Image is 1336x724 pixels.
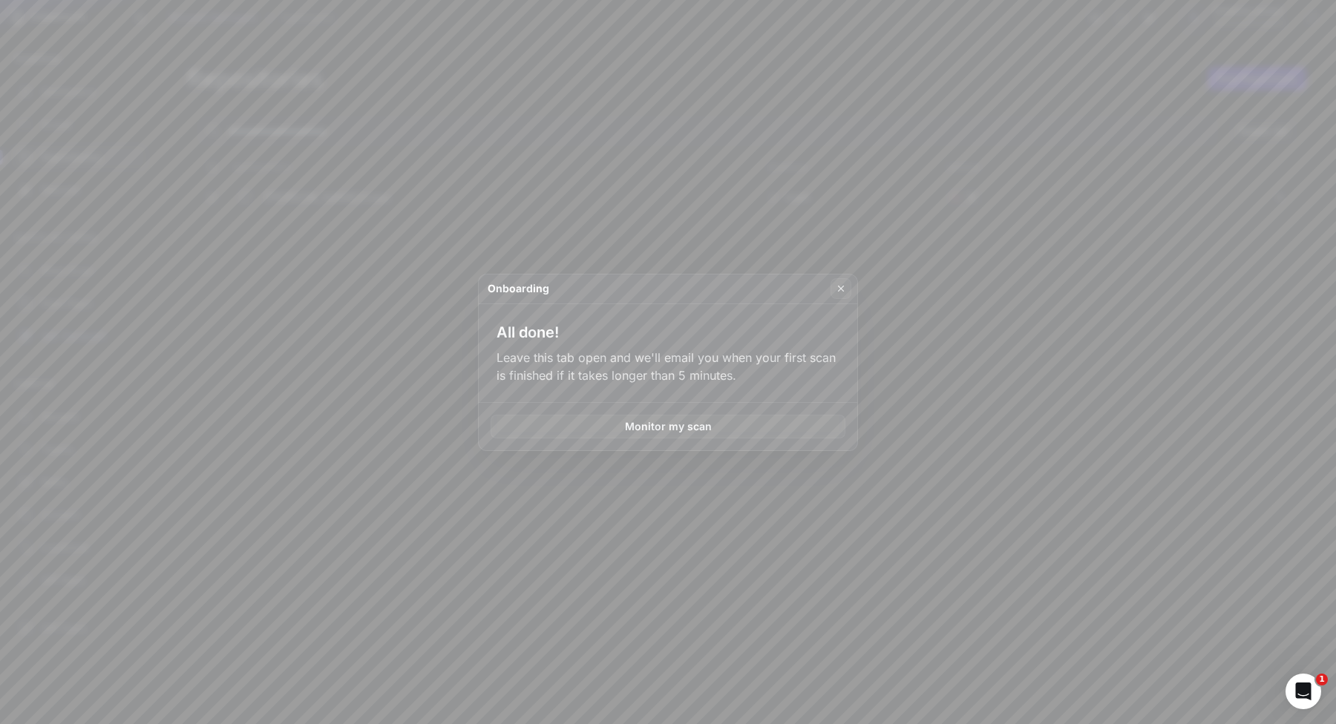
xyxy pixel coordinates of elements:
button: Monitor my scan [491,415,845,438]
iframe: Intercom live chat [1286,674,1321,709]
h4: Onboarding [488,281,549,296]
span: 1 [1316,674,1328,685]
p: Leave this tab open and we'll email you when your first scan is finished if it takes longer than ... [497,349,839,384]
h3: All done! [497,322,559,343]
